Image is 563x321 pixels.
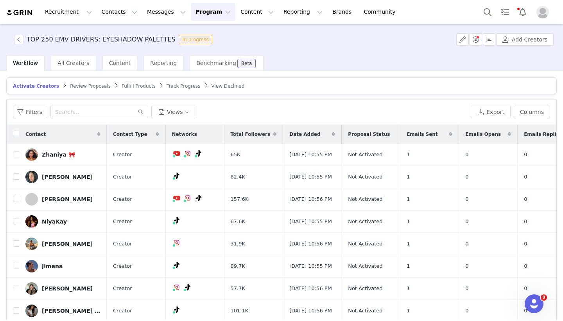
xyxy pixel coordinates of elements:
img: 16e022f6-5239-4e70-bcbb-352960f46406.jpg [25,171,38,183]
span: Creator [113,307,132,315]
div: NiyaKay [42,218,67,225]
img: instagram.svg [174,240,180,246]
img: placeholder-profile.jpg [536,6,549,18]
span: Not Activated [348,262,382,270]
a: [PERSON_NAME] [25,171,100,183]
iframe: Intercom live chat [525,294,543,313]
span: Not Activated [348,285,382,292]
span: 1 [407,307,410,315]
img: instagram.svg [185,150,191,157]
span: [DATE] 10:56 PM [289,307,332,315]
div: Beta [241,61,252,66]
span: 1 [407,262,410,270]
span: 31.9K [231,240,245,248]
a: [PERSON_NAME] [25,238,100,250]
span: All Creators [57,60,89,66]
span: Fulfill Products [122,83,156,89]
span: Contact [25,131,46,138]
img: badf2bde-8eaf-4d24-ba24-4e355b315532.jpg [25,148,38,161]
span: Review Proposals [70,83,111,89]
div: [PERSON_NAME] [42,174,93,180]
a: Community [359,3,404,21]
span: 57.7K [231,285,245,292]
span: 157.6K [231,195,249,203]
span: [DATE] 10:56 PM [289,285,332,292]
span: 0 [465,307,468,315]
span: Emails Opens [465,131,501,138]
span: Creator [113,173,132,181]
span: 0 [465,218,468,225]
button: Search [479,3,496,21]
span: View Declined [212,83,245,89]
span: Track Progress [167,83,200,89]
a: Zhaniya 🎀 [25,148,100,161]
span: Not Activated [348,173,382,181]
div: [PERSON_NAME] 🦋 [42,308,100,314]
div: [PERSON_NAME] [42,285,93,292]
span: Reporting [150,60,177,66]
span: Proposal Status [348,131,390,138]
a: [PERSON_NAME] [25,282,100,295]
a: [PERSON_NAME] [25,193,100,206]
span: [DATE] 10:56 PM [289,240,332,248]
a: Tasks [497,3,514,21]
button: Export [471,106,511,118]
button: Views [151,106,197,118]
span: 101.1K [231,307,249,315]
img: instagram.svg [174,284,180,290]
div: [PERSON_NAME] [42,196,93,202]
div: Zhaniya 🎀 [42,151,75,158]
button: Columns [514,106,550,118]
span: [DATE] 10:55 PM [289,151,332,159]
span: Networks [172,131,197,138]
span: Not Activated [348,151,382,159]
img: 5d476690-f88d-425c-bd6e-f3b540b3717a.jpg [25,260,38,272]
img: 081fbd9b-1f0a-4ee1-92cf-10014009c591.jpg [25,215,38,228]
span: Not Activated [348,240,382,248]
span: 0 [465,240,468,248]
span: Emails Replies [524,131,562,138]
span: 0 [465,285,468,292]
span: 1 [407,240,410,248]
img: a267e477-09ee-4b1b-8ca8-3ded7cad54ce.jpg [25,305,38,317]
span: Not Activated [348,218,382,225]
span: Creator [113,218,132,225]
img: instagram.svg [185,195,191,201]
span: 82.4K [231,173,245,181]
span: 0 [465,151,468,159]
div: [PERSON_NAME] [42,241,93,247]
button: Profile [532,6,557,18]
button: Program [191,3,235,21]
span: Not Activated [348,307,382,315]
input: Search... [50,106,148,118]
span: Creator [113,195,132,203]
button: Reporting [279,3,327,21]
span: [DATE] 10:56 PM [289,195,332,203]
span: Creator [113,262,132,270]
span: [DATE] 10:55 PM [289,262,332,270]
span: 1 [407,195,410,203]
span: 1 [407,173,410,181]
button: Add Creators [496,33,554,46]
span: 0 [465,195,468,203]
a: Jimena [25,260,100,272]
button: Content [236,3,278,21]
span: In progress [179,35,213,44]
span: Not Activated [348,195,382,203]
span: 1 [407,218,410,225]
img: grin logo [6,9,34,16]
span: [object Object] [14,35,215,44]
a: [PERSON_NAME] 🦋 [25,305,100,317]
a: NiyaKay [25,215,100,228]
span: Total Followers [231,131,271,138]
img: 4414b87b-2880-4d44-b0e2-bd0128f94412.jpg [25,282,38,295]
span: Activate Creators [13,83,59,89]
span: [DATE] 10:55 PM [289,218,332,225]
span: Creator [113,240,132,248]
span: 0 [465,262,468,270]
span: Benchmarking [196,60,236,66]
span: 65K [231,151,240,159]
span: Creator [113,285,132,292]
span: 1 [407,151,410,159]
